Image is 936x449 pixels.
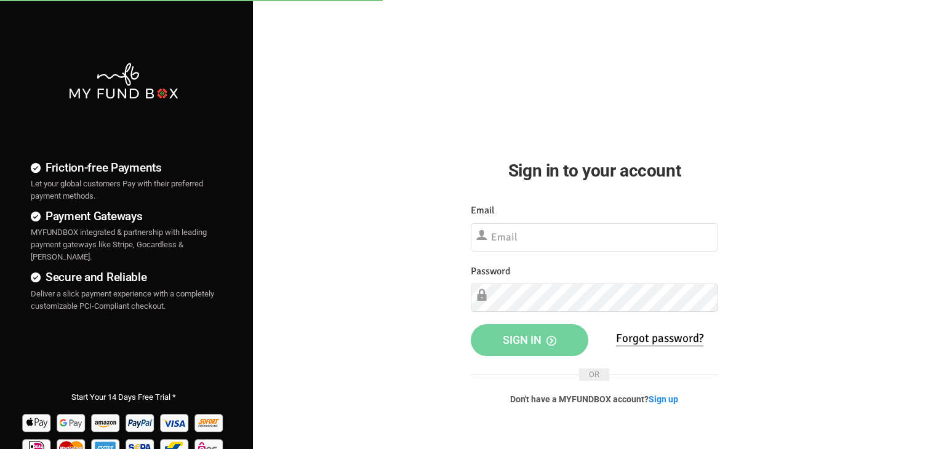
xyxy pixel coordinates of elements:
[471,264,510,279] label: Password
[471,157,718,184] h2: Sign in to your account
[31,228,207,261] span: MYFUNDBOX integrated & partnership with leading payment gateways like Stripe, Gocardless & [PERSO...
[193,410,226,435] img: Sofort Pay
[616,331,703,346] a: Forgot password?
[21,410,54,435] img: Apple Pay
[68,62,179,100] img: mfbwhite.png
[159,410,191,435] img: Visa
[90,410,122,435] img: Amazon
[471,393,718,405] p: Don't have a MYFUNDBOX account?
[31,207,216,225] h4: Payment Gateways
[31,289,214,311] span: Deliver a slick payment experience with a completely customizable PCI-Compliant checkout.
[649,394,678,404] a: Sign up
[579,368,609,381] span: OR
[471,203,495,218] label: Email
[471,223,718,252] input: Email
[503,333,556,346] span: Sign in
[31,179,203,201] span: Let your global customers Pay with their preferred payment methods.
[124,410,157,435] img: Paypal
[55,410,88,435] img: Google Pay
[31,159,216,177] h4: Friction-free Payments
[471,324,588,356] button: Sign in
[31,268,216,286] h4: Secure and Reliable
